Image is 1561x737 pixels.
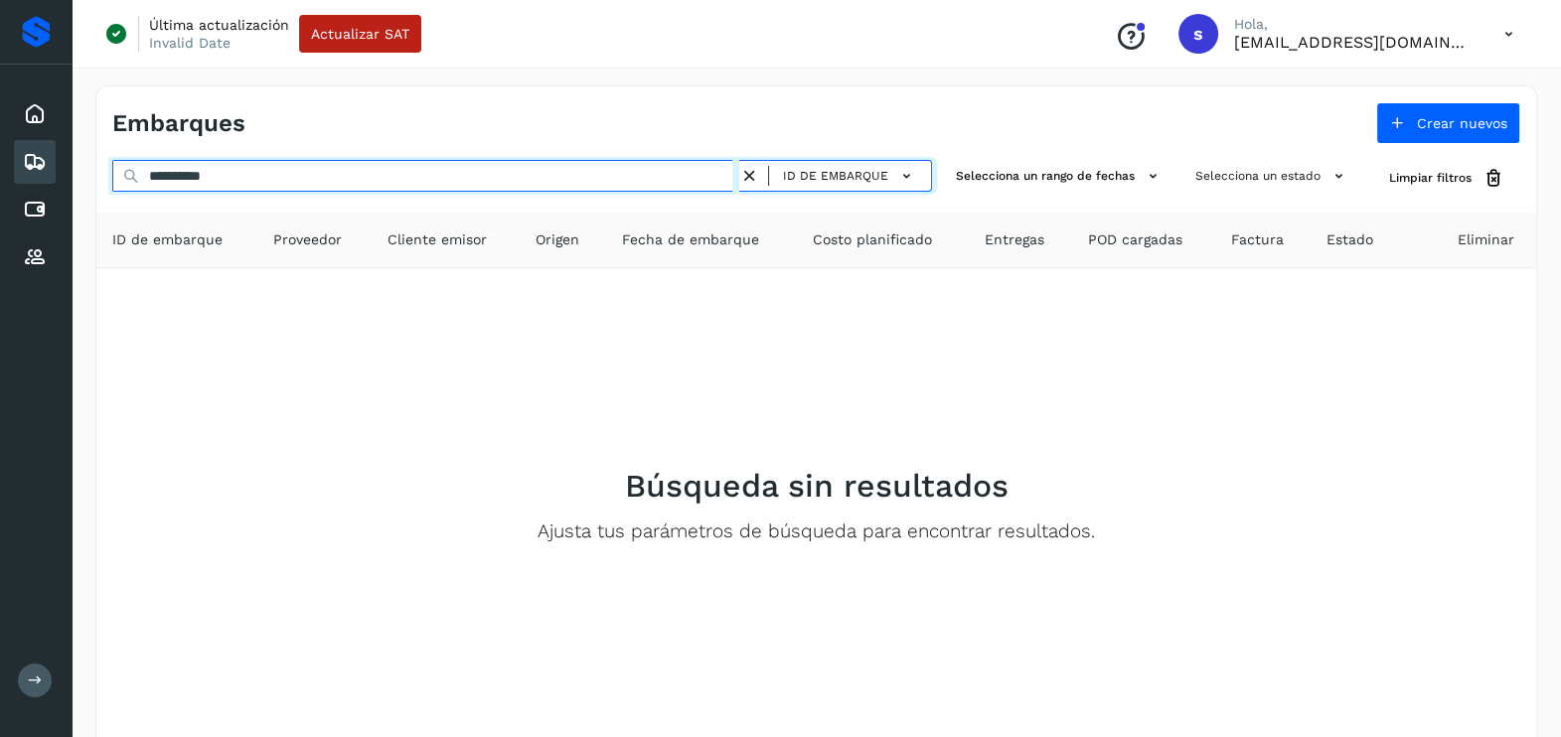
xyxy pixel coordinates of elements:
[1373,160,1520,197] button: Limpiar filtros
[149,34,231,52] p: Invalid Date
[538,520,1095,543] p: Ajusta tus parámetros de búsqueda para encontrar resultados.
[14,92,56,136] div: Inicio
[1389,169,1472,187] span: Limpiar filtros
[625,467,1009,505] h2: Búsqueda sin resultados
[1187,160,1357,193] button: Selecciona un estado
[1376,102,1520,144] button: Crear nuevos
[948,160,1171,193] button: Selecciona un rango de fechas
[536,229,579,250] span: Origen
[299,15,421,53] button: Actualizar SAT
[1417,116,1507,130] span: Crear nuevos
[273,229,342,250] span: Proveedor
[1327,229,1373,250] span: Estado
[112,109,245,138] h4: Embarques
[1458,229,1514,250] span: Eliminar
[1234,33,1473,52] p: smedina@niagarawater.com
[311,27,409,41] span: Actualizar SAT
[14,188,56,231] div: Cuentas por pagar
[14,140,56,184] div: Embarques
[985,229,1044,250] span: Entregas
[813,229,932,250] span: Costo planificado
[783,167,888,185] span: ID de embarque
[1231,229,1284,250] span: Factura
[621,229,758,250] span: Fecha de embarque
[14,235,56,279] div: Proveedores
[388,229,487,250] span: Cliente emisor
[149,16,289,34] p: Última actualización
[1088,229,1182,250] span: POD cargadas
[777,162,923,191] button: ID de embarque
[112,229,223,250] span: ID de embarque
[1234,16,1473,33] p: Hola,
